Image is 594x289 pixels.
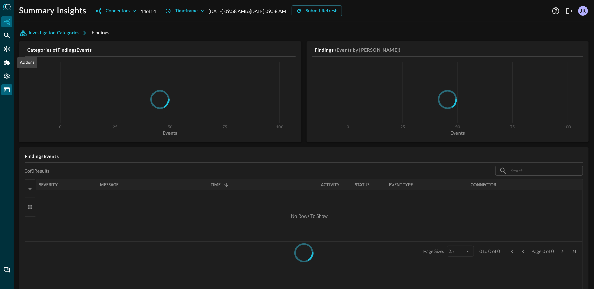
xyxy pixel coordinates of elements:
[315,47,334,53] h5: Findings
[25,153,583,160] h5: Findings Events
[27,47,296,53] h5: Categories of Findings Events
[209,7,286,15] p: [DATE] 09:58 AM to [DATE] 09:58 AM
[17,57,37,68] div: Addons
[92,30,109,35] span: Findings
[510,164,567,177] input: Search
[1,264,12,275] div: Chat
[564,5,575,16] button: Logout
[19,5,86,16] h1: Summary Insights
[292,5,342,16] button: Submit Refresh
[1,71,12,82] div: Settings
[92,5,141,16] button: Connectors
[578,6,588,16] div: JR
[1,44,12,54] div: Connectors
[335,47,400,53] h5: (Events by [PERSON_NAME])
[106,7,130,15] div: Connectors
[306,7,338,15] div: Submit Refresh
[25,168,50,174] p: 0 of 0 Results
[2,57,13,68] div: Addons
[550,5,561,16] button: Help
[1,30,12,41] div: Federated Search
[1,84,12,95] div: FSQL
[141,7,156,15] p: 14 of 14
[161,5,209,16] button: Timeframe
[19,28,92,38] button: Investigation Categories
[1,16,12,27] div: Summary Insights
[175,7,198,15] div: Timeframe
